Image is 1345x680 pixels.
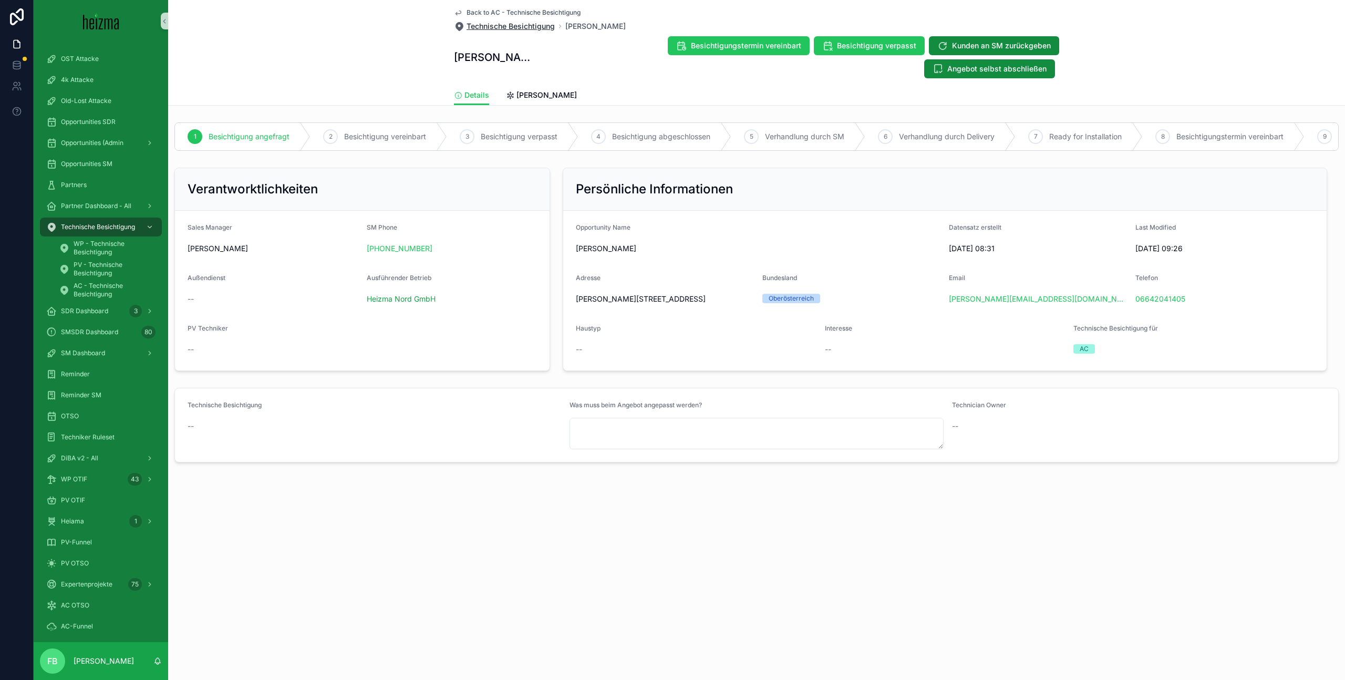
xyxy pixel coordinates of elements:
span: 4k Attacke [61,76,94,84]
a: PV OTSO [40,554,162,573]
div: scrollable content [34,42,168,642]
button: Angebot selbst abschließen [924,59,1055,78]
span: 4 [596,132,601,141]
span: Last Modified [1135,223,1176,231]
span: PV OTSO [61,559,89,568]
a: PV-Funnel [40,533,162,552]
span: Angebot selbst abschließen [947,64,1047,74]
span: Bundesland [762,274,797,282]
a: Old-Lost Attacke [40,91,162,110]
span: Old-Lost Attacke [61,97,111,105]
a: 06642041405 [1135,294,1185,304]
span: Verhandlung durch SM [765,131,844,142]
span: Besichtigungstermin vereinbart [691,40,801,51]
a: [PERSON_NAME][EMAIL_ADDRESS][DOMAIN_NAME] [949,294,1127,304]
span: Außendienst [188,274,225,282]
span: AC OTSO [61,601,89,610]
span: PV-Funnel [61,538,92,547]
span: [DATE] 09:26 [1135,243,1313,254]
img: App logo [83,13,119,29]
span: [PERSON_NAME] [565,21,626,32]
span: -- [825,344,831,355]
span: Back to AC - Technische Besichtigung [467,8,581,17]
span: Ready for Installation [1049,131,1122,142]
a: Expertenprojekte75 [40,575,162,594]
a: Reminder [40,365,162,384]
span: Verhandlung durch Delivery [899,131,995,142]
span: PV Techniker [188,324,228,332]
a: WP - Technische Besichtigung [53,239,162,257]
span: Besichtigung verpasst [481,131,557,142]
span: Besichtigung abgeschlossen [612,131,710,142]
span: AC-Funnel [61,622,93,631]
div: AC [1080,344,1089,354]
span: Email [949,274,965,282]
div: 3 [129,305,142,317]
span: Partner Dashboard - All [61,202,131,210]
a: AC OTSO [40,596,162,615]
h1: [PERSON_NAME] [454,50,537,65]
a: OST Attacke [40,49,162,68]
span: SDR Dashboard [61,307,108,315]
span: -- [188,421,194,431]
span: Technische Besichtigung [61,223,135,231]
span: Besichtigung verpasst [837,40,916,51]
span: AC - Technische Besichtigung [74,282,151,298]
span: PV OTIF [61,496,85,504]
span: 7 [1034,132,1038,141]
span: Reminder [61,370,90,378]
span: -- [188,294,194,304]
span: Besichtigungstermin vereinbart [1176,131,1284,142]
a: Opportunities SDR [40,112,162,131]
span: 1 [194,132,196,141]
span: Ausführender Betrieb [367,274,431,282]
p: [PERSON_NAME] [74,656,134,666]
a: DiBA v2 - All [40,449,162,468]
span: Details [464,90,489,100]
span: Opportunities SDR [61,118,116,126]
span: Adresse [576,274,601,282]
span: OST Attacke [61,55,99,63]
span: [PERSON_NAME] [576,243,940,254]
button: Besichtigung verpasst [814,36,925,55]
h2: Persönliche Informationen [576,181,733,198]
span: Technische Besichtigung für [1073,324,1158,332]
a: Details [454,86,489,106]
a: Opportunities SM [40,154,162,173]
span: Opportunity Name [576,223,630,231]
span: 8 [1161,132,1165,141]
span: Reminder SM [61,391,101,399]
a: PV OTIF [40,491,162,510]
span: Heiama [61,517,84,526]
span: Besichtigung vereinbart [344,131,426,142]
a: Technische Besichtigung [40,218,162,236]
span: Opportunities (Admin [61,139,123,147]
div: 75 [128,578,142,591]
a: Technische Besichtigung [454,21,555,32]
span: Heizma Nord GmbH [367,294,436,304]
a: SDR Dashboard3 [40,302,162,321]
div: 43 [128,473,142,486]
span: 2 [329,132,333,141]
span: -- [576,344,582,355]
span: [PERSON_NAME] [188,243,248,254]
span: Datensatz erstellt [949,223,1001,231]
a: Heiama1 [40,512,162,531]
a: [PERSON_NAME] [506,86,577,107]
div: Oberösterreich [769,294,814,303]
a: Opportunities (Admin [40,133,162,152]
a: [PHONE_NUMBER] [367,243,432,254]
a: Partner Dashboard - All [40,197,162,215]
span: SMSDR Dashboard [61,328,118,336]
span: PV - Technische Besichtigung [74,261,151,277]
a: Techniker Ruleset [40,428,162,447]
a: OTSO [40,407,162,426]
span: OTSO [61,412,79,420]
span: Technische Besichtigung [467,21,555,32]
span: Was muss beim Angebot angepasst werden? [570,401,702,409]
a: SMSDR Dashboard80 [40,323,162,342]
span: WP - Technische Besichtigung [74,240,151,256]
div: 1 [129,515,142,528]
a: Partners [40,176,162,194]
span: 5 [750,132,753,141]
